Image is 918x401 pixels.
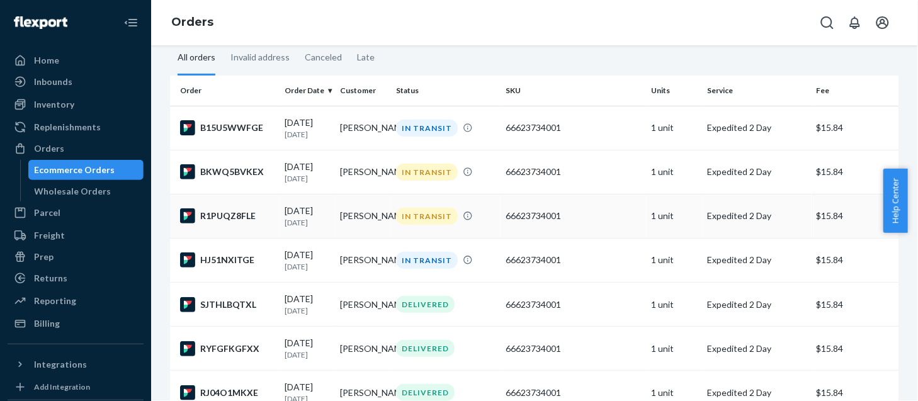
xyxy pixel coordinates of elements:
td: [PERSON_NAME] [335,194,391,238]
div: BKWQ5BVKEX [180,164,275,179]
th: Service [702,76,812,106]
img: Flexport logo [14,16,67,29]
div: All orders [178,41,215,76]
div: RYFGFKGFXX [180,341,275,356]
div: Parcel [34,206,60,219]
div: Add Integration [34,381,90,392]
div: 66623734001 [506,166,642,178]
p: Expedited 2 Day [707,298,807,311]
div: Invalid address [230,41,290,74]
p: [DATE] [285,129,331,140]
div: Integrations [34,358,87,371]
button: Open Search Box [815,10,840,35]
div: DELIVERED [396,384,455,401]
a: Inbounds [8,72,144,92]
div: Returns [34,272,67,285]
td: [PERSON_NAME] [335,327,391,371]
div: RJ04O1MKXE [180,385,275,400]
div: IN TRANSIT [396,208,458,225]
div: Reporting [34,295,76,307]
td: $15.84 [812,283,899,327]
td: $15.84 [812,106,899,150]
td: [PERSON_NAME] [335,283,391,327]
td: 1 unit [647,327,703,371]
a: Home [8,50,144,71]
div: B15U5WWFGE [180,120,275,135]
a: Orders [171,15,213,29]
p: [DATE] [285,349,331,360]
div: [DATE] [285,293,331,316]
div: 66623734001 [506,298,642,311]
div: [DATE] [285,337,331,360]
td: [PERSON_NAME] [335,106,391,150]
button: Open account menu [870,10,895,35]
div: [DATE] [285,249,331,272]
div: DELIVERED [396,340,455,357]
div: Wholesale Orders [35,185,111,198]
ol: breadcrumbs [161,4,224,41]
a: Ecommerce Orders [28,160,144,180]
th: Units [647,76,703,106]
a: Freight [8,225,144,246]
th: Status [391,76,501,106]
div: HJ51NXITGE [180,252,275,268]
p: Expedited 2 Day [707,166,807,178]
a: Reporting [8,291,144,311]
p: Expedited 2 Day [707,121,807,134]
th: Fee [812,76,899,106]
div: [DATE] [285,161,331,184]
td: $15.84 [812,327,899,371]
td: 1 unit [647,283,703,327]
div: Ecommerce Orders [35,164,115,176]
a: Returns [8,268,144,288]
p: Expedited 2 Day [707,210,807,222]
a: Prep [8,247,144,267]
div: 66623734001 [506,121,642,134]
button: Help Center [883,169,908,233]
div: SJTHLBQTXL [180,297,275,312]
p: Expedited 2 Day [707,342,807,355]
td: [PERSON_NAME] [335,238,391,282]
div: 66623734001 [506,210,642,222]
td: [PERSON_NAME] [335,150,391,194]
div: [DATE] [285,116,331,140]
div: Inbounds [34,76,72,88]
a: Parcel [8,203,144,223]
a: Inventory [8,94,144,115]
p: Expedited 2 Day [707,254,807,266]
td: $15.84 [812,150,899,194]
div: Canceled [305,41,342,74]
div: Customer [340,85,386,96]
div: Replenishments [34,121,101,133]
a: Orders [8,138,144,159]
div: 66623734001 [506,342,642,355]
div: Billing [34,317,60,330]
th: Order [170,76,280,106]
div: Inventory [34,98,74,111]
div: 66623734001 [506,254,642,266]
div: IN TRANSIT [396,252,458,269]
td: 1 unit [647,194,703,238]
p: [DATE] [285,217,331,228]
td: $15.84 [812,238,899,282]
a: Wholesale Orders [28,181,144,201]
div: R1PUQZ8FLE [180,208,275,223]
button: Close Navigation [118,10,144,35]
div: DELIVERED [396,296,455,313]
td: 1 unit [647,106,703,150]
p: [DATE] [285,305,331,316]
div: IN TRANSIT [396,120,458,137]
td: 1 unit [647,150,703,194]
div: [DATE] [285,205,331,228]
div: Home [34,54,59,67]
a: Billing [8,313,144,334]
a: Add Integration [8,380,144,395]
div: Late [357,41,375,74]
th: SKU [501,76,647,106]
div: Prep [34,251,54,263]
td: $15.84 [812,194,899,238]
th: Order Date [280,76,336,106]
div: Freight [34,229,65,242]
div: IN TRANSIT [396,164,458,181]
